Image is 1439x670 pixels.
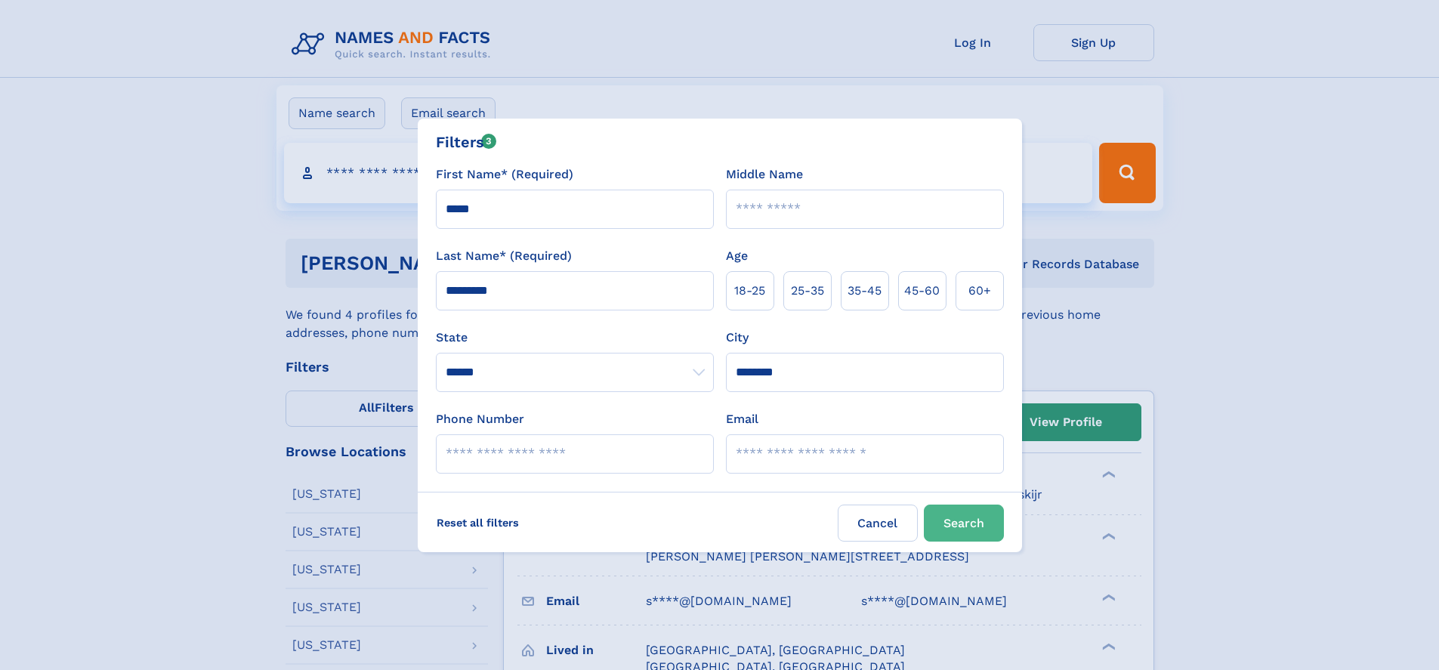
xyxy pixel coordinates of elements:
[436,329,714,347] label: State
[726,165,803,184] label: Middle Name
[726,410,758,428] label: Email
[904,282,940,300] span: 45‑60
[436,131,497,153] div: Filters
[791,282,824,300] span: 25‑35
[436,247,572,265] label: Last Name* (Required)
[848,282,882,300] span: 35‑45
[726,247,748,265] label: Age
[968,282,991,300] span: 60+
[436,410,524,428] label: Phone Number
[436,165,573,184] label: First Name* (Required)
[734,282,765,300] span: 18‑25
[427,505,529,541] label: Reset all filters
[924,505,1004,542] button: Search
[726,329,749,347] label: City
[838,505,918,542] label: Cancel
